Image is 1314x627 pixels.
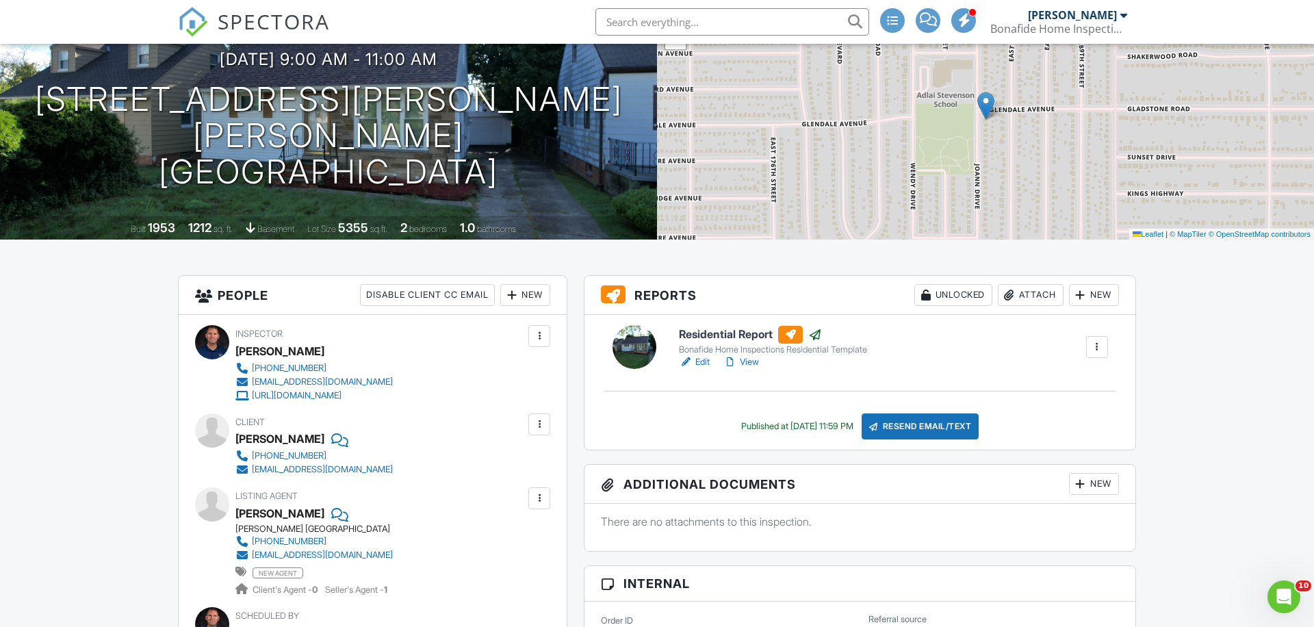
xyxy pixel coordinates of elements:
div: Attach [998,284,1064,306]
div: [PHONE_NUMBER] [252,363,326,374]
div: 5355 [338,220,368,235]
h3: Internal [584,566,1135,602]
span: Client's Agent - [253,585,320,595]
h1: [STREET_ADDRESS][PERSON_NAME][PERSON_NAME] [GEOGRAPHIC_DATA] [22,81,635,190]
a: SPECTORA [178,18,330,47]
div: Unlocked [914,284,992,306]
div: Bonafide Home Inspections [990,22,1127,36]
div: [EMAIL_ADDRESS][DOMAIN_NAME] [252,464,393,475]
span: bathrooms [477,224,516,234]
h3: Additional Documents [584,465,1135,504]
span: Scheduled By [235,611,299,621]
div: New [500,284,550,306]
h3: Reports [584,276,1135,315]
div: 1953 [148,220,175,235]
p: There are no attachments to this inspection. [601,514,1119,529]
span: basement [257,224,294,234]
div: Bonafide Home Inspections Residential Template [679,344,867,355]
div: [PERSON_NAME] [235,341,324,361]
div: Resend Email/Text [862,413,979,439]
div: 1212 [188,220,211,235]
div: [PERSON_NAME] [GEOGRAPHIC_DATA] [235,524,404,535]
div: [EMAIL_ADDRESS][DOMAIN_NAME] [252,376,393,387]
h3: People [179,276,567,315]
img: Marker [977,92,994,120]
img: The Best Home Inspection Software - Spectora [178,7,208,37]
h3: [DATE] 9:00 am - 11:00 am [220,50,437,68]
span: Client [235,417,265,427]
span: Lot Size [307,224,336,234]
span: Seller's Agent - [325,585,387,595]
div: [PHONE_NUMBER] [252,450,326,461]
a: [PHONE_NUMBER] [235,361,393,375]
a: [PHONE_NUMBER] [235,535,393,548]
div: 1.0 [460,220,475,235]
input: Search everything... [595,8,869,36]
span: sq.ft. [370,224,387,234]
a: © MapTiler [1170,230,1207,238]
a: Leaflet [1133,230,1163,238]
a: © OpenStreetMap contributors [1209,230,1311,238]
div: 2 [400,220,407,235]
div: [PHONE_NUMBER] [252,536,326,547]
strong: 0 [312,585,318,595]
a: View [723,355,759,369]
a: [EMAIL_ADDRESS][DOMAIN_NAME] [235,548,393,562]
span: bedrooms [409,224,447,234]
a: [EMAIL_ADDRESS][DOMAIN_NAME] [235,463,393,476]
span: new agent [253,567,303,578]
span: Inspector [235,329,283,339]
div: New [1069,284,1119,306]
div: New [1069,473,1119,495]
a: [PERSON_NAME] [235,503,324,524]
span: Listing Agent [235,491,298,501]
div: [PERSON_NAME] [1028,8,1117,22]
label: Order ID [601,615,633,627]
span: SPECTORA [218,7,330,36]
div: Disable Client CC Email [360,284,495,306]
a: [PHONE_NUMBER] [235,449,393,463]
span: sq. ft. [214,224,233,234]
span: 10 [1296,580,1311,591]
h6: Residential Report [679,326,867,344]
div: [PERSON_NAME] [235,428,324,449]
iframe: Intercom live chat [1267,580,1300,613]
label: Referral source [868,613,927,626]
div: Published at [DATE] 11:59 PM [741,421,853,432]
span: Built [131,224,146,234]
div: [EMAIL_ADDRESS][DOMAIN_NAME] [252,550,393,561]
a: Residential Report Bonafide Home Inspections Residential Template [679,326,867,356]
a: [EMAIL_ADDRESS][DOMAIN_NAME] [235,375,393,389]
a: Edit [679,355,710,369]
strong: 1 [384,585,387,595]
div: [URL][DOMAIN_NAME] [252,390,342,401]
span: | [1165,230,1168,238]
a: [URL][DOMAIN_NAME] [235,389,393,402]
